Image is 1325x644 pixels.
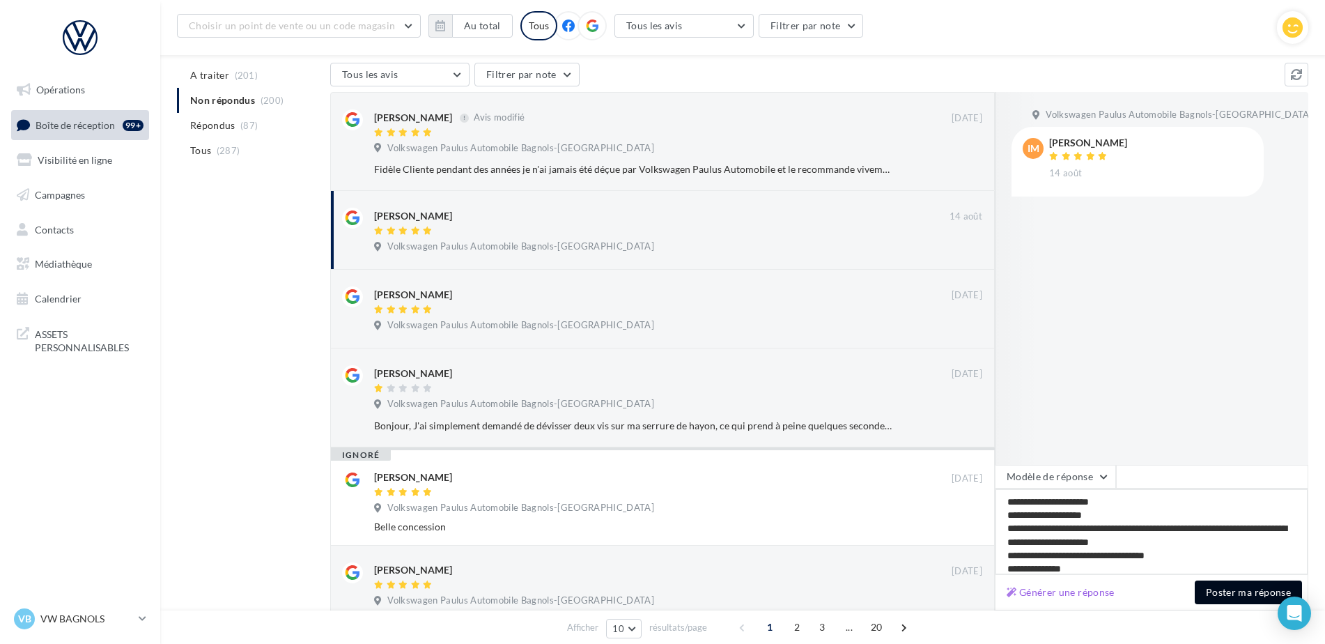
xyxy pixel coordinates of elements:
[36,118,115,130] span: Boîte de réception
[8,181,152,210] a: Campagnes
[38,154,112,166] span: Visibilité en ligne
[374,111,452,125] div: [PERSON_NAME]
[759,616,781,638] span: 1
[1046,109,1312,121] span: Volkswagen Paulus Automobile Bagnols-[GEOGRAPHIC_DATA]
[952,112,982,125] span: [DATE]
[330,63,470,86] button: Tous les avis
[35,189,85,201] span: Campagnes
[331,450,391,461] div: ignoré
[786,616,808,638] span: 2
[8,146,152,175] a: Visibilité en ligne
[190,144,211,158] span: Tous
[374,419,892,433] div: Bonjour, J'ai simplement demandé de dévisser deux vis sur ma serrure de hayon, ce qui prend à pei...
[612,623,624,634] span: 10
[217,145,240,156] span: (287)
[995,465,1116,489] button: Modèle de réponse
[1278,597,1311,630] div: Open Intercom Messenger
[649,621,707,634] span: résultats/page
[387,240,654,253] span: Volkswagen Paulus Automobile Bagnols-[GEOGRAPHIC_DATA]
[952,289,982,302] span: [DATE]
[8,215,152,245] a: Contacts
[374,520,982,534] div: Belle concession
[189,20,395,31] span: Choisir un point de vente ou un code magasin
[567,621,598,634] span: Afficher
[1049,167,1082,180] span: 14 août
[374,563,452,577] div: [PERSON_NAME]
[374,367,452,381] div: [PERSON_NAME]
[387,398,654,411] span: Volkswagen Paulus Automobile Bagnols-[GEOGRAPHIC_DATA]
[520,11,557,40] div: Tous
[190,68,229,82] span: A traiter
[950,210,982,223] span: 14 août
[759,14,864,38] button: Filtrer par note
[952,368,982,381] span: [DATE]
[387,595,654,607] span: Volkswagen Paulus Automobile Bagnols-[GEOGRAPHIC_DATA]
[240,120,258,131] span: (87)
[36,84,85,95] span: Opérations
[865,616,888,638] span: 20
[8,110,152,140] a: Boîte de réception99+
[387,142,654,155] span: Volkswagen Paulus Automobile Bagnols-[GEOGRAPHIC_DATA]
[474,63,580,86] button: Filtrer par note
[838,616,860,638] span: ...
[614,14,754,38] button: Tous les avis
[952,473,982,485] span: [DATE]
[1195,581,1302,604] button: Poster ma réponse
[452,14,513,38] button: Au total
[374,470,452,484] div: [PERSON_NAME]
[374,209,452,223] div: [PERSON_NAME]
[8,75,152,105] a: Opérations
[428,14,513,38] button: Au total
[235,70,258,81] span: (201)
[952,565,982,578] span: [DATE]
[18,612,31,626] span: VB
[474,112,525,123] span: Avis modifié
[374,288,452,302] div: [PERSON_NAME]
[11,606,149,632] a: VB VW BAGNOLS
[35,223,74,235] span: Contacts
[8,319,152,360] a: ASSETS PERSONNALISABLES
[8,284,152,314] a: Calendrier
[177,14,421,38] button: Choisir un point de vente ou un code magasin
[1001,584,1120,601] button: Générer une réponse
[123,120,144,131] div: 99+
[40,612,133,626] p: VW BAGNOLS
[190,118,235,132] span: Répondus
[35,293,82,305] span: Calendrier
[387,319,654,332] span: Volkswagen Paulus Automobile Bagnols-[GEOGRAPHIC_DATA]
[387,502,654,514] span: Volkswagen Paulus Automobile Bagnols-[GEOGRAPHIC_DATA]
[374,162,892,176] div: Fidèle Cliente pendant des années je n'ai jamais été déçue par Volkswagen Paulus Automobile et le...
[35,325,144,355] span: ASSETS PERSONNALISABLES
[35,258,92,270] span: Médiathèque
[1028,141,1039,155] span: IM
[606,619,642,638] button: 10
[342,68,398,80] span: Tous les avis
[811,616,833,638] span: 3
[1049,138,1127,148] div: [PERSON_NAME]
[626,20,683,31] span: Tous les avis
[8,250,152,279] a: Médiathèque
